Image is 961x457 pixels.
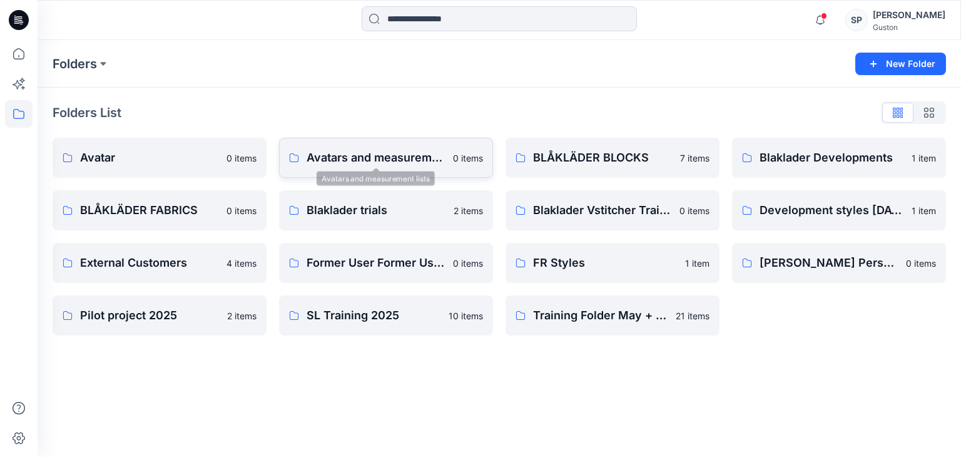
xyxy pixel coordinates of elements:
[845,9,868,31] div: SP
[453,257,483,270] p: 0 items
[533,307,668,324] p: Training Folder May + [DATE]
[760,149,904,167] p: Blaklader Developments
[226,204,257,217] p: 0 items
[676,309,709,322] p: 21 items
[685,257,709,270] p: 1 item
[53,243,267,283] a: External Customers4 items
[506,295,719,336] a: Training Folder May + [DATE]21 items
[449,309,483,322] p: 10 items
[80,202,219,219] p: BLÅKLÄDER FABRICS
[732,243,946,283] a: [PERSON_NAME] Personal Zone0 items
[307,254,445,272] p: Former User Former User's Personal Zone
[80,149,219,167] p: Avatar
[279,295,493,336] a: SL Training 202510 items
[873,23,945,32] div: Guston
[506,138,719,178] a: BLÅKLÄDER BLOCKS7 items
[307,202,446,219] p: Blaklader trials
[506,190,719,230] a: Blaklader Vstitcher Training0 items
[53,295,267,336] a: Pilot project 20252 items
[279,190,493,230] a: Blaklader trials2 items
[80,307,220,324] p: Pilot project 2025
[279,243,493,283] a: Former User Former User's Personal Zone0 items
[760,254,898,272] p: [PERSON_NAME] Personal Zone
[307,149,445,167] p: Avatars and measurement lists
[533,149,673,167] p: BLÅKLÄDER BLOCKS
[53,138,267,178] a: Avatar0 items
[732,190,946,230] a: Development styles [DATE]1 item
[906,257,936,270] p: 0 items
[307,307,441,324] p: SL Training 2025
[53,55,97,73] a: Folders
[760,202,904,219] p: Development styles [DATE]
[680,151,709,165] p: 7 items
[732,138,946,178] a: Blaklader Developments1 item
[912,151,936,165] p: 1 item
[533,254,678,272] p: FR Styles
[453,151,483,165] p: 0 items
[873,8,945,23] div: [PERSON_NAME]
[53,103,121,122] p: Folders List
[679,204,709,217] p: 0 items
[454,204,483,217] p: 2 items
[533,202,672,219] p: Blaklader Vstitcher Training
[279,138,493,178] a: Avatars and measurement lists0 items
[226,151,257,165] p: 0 items
[855,53,946,75] button: New Folder
[226,257,257,270] p: 4 items
[912,204,936,217] p: 1 item
[227,309,257,322] p: 2 items
[506,243,719,283] a: FR Styles1 item
[80,254,219,272] p: External Customers
[53,190,267,230] a: BLÅKLÄDER FABRICS0 items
